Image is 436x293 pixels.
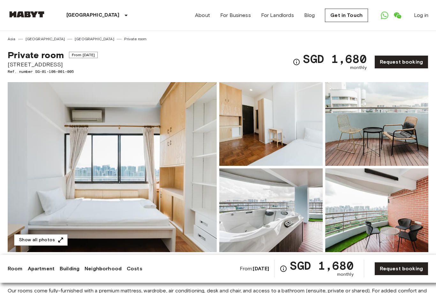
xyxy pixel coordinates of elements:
[8,82,217,252] img: Marketing picture of unit SG-01-108-001-005
[374,55,428,69] a: Request booking
[195,12,210,19] a: About
[8,265,23,273] a: Room
[325,9,368,22] a: Get in Touch
[220,12,251,19] a: For Business
[219,168,323,252] img: Picture of unit SG-01-108-001-005
[60,265,79,273] a: Building
[290,260,353,271] span: SGD 1,680
[391,9,404,22] a: Open WeChat
[414,12,428,19] a: Log in
[304,12,315,19] a: Blog
[26,36,65,42] a: [GEOGRAPHIC_DATA]
[219,82,323,166] img: Picture of unit SG-01-108-001-005
[69,52,98,58] span: From [DATE]
[303,53,366,65] span: SGD 1,680
[85,265,122,273] a: Neighborhood
[8,60,98,69] span: [STREET_ADDRESS]
[8,36,16,42] a: Asia
[337,271,354,278] span: monthly
[124,36,147,42] a: Private room
[8,69,98,74] span: Ref. number SG-01-108-001-005
[253,266,269,272] b: [DATE]
[261,12,294,19] a: For Landlords
[66,12,120,19] p: [GEOGRAPHIC_DATA]
[325,168,429,252] img: Picture of unit SG-01-108-001-005
[378,9,391,22] a: Open WhatsApp
[127,265,142,273] a: Costs
[28,265,55,273] a: Apartment
[280,265,287,273] svg: Check cost overview for full price breakdown. Please note that discounts apply to new joiners onl...
[293,58,300,66] svg: Check cost overview for full price breakdown. Please note that discounts apply to new joiners onl...
[14,234,68,246] button: Show all photos
[8,11,46,18] img: Habyt
[350,65,367,71] span: monthly
[374,262,428,275] a: Request booking
[8,50,64,60] span: Private room
[240,265,269,272] span: From:
[75,36,114,42] a: [GEOGRAPHIC_DATA]
[325,82,429,166] img: Picture of unit SG-01-108-001-005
